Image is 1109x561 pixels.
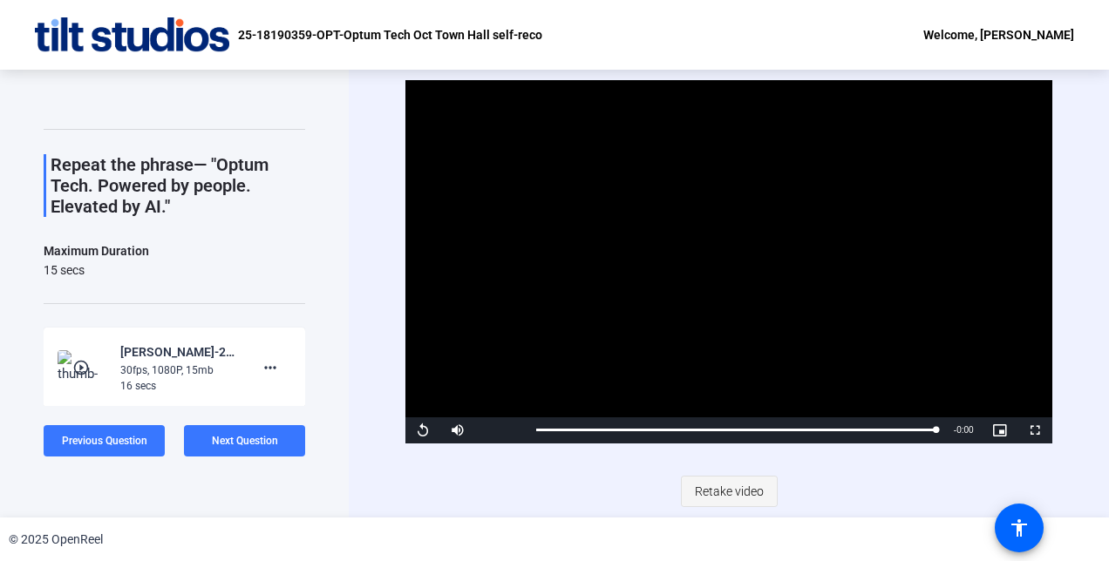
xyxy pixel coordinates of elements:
[62,435,147,447] span: Previous Question
[405,417,440,443] button: Replay
[405,80,1051,443] div: Video Player
[44,425,165,456] button: Previous Question
[956,425,973,435] span: 0:00
[58,350,109,385] img: thumb-nail
[536,429,936,431] div: Progress Bar
[120,378,237,394] div: 16 secs
[954,425,956,435] span: -
[51,154,305,217] p: Repeat the phrase— "Optum Tech. Powered by people. Elevated by AI."
[681,476,778,507] button: Retake video
[212,435,278,447] span: Next Question
[184,425,305,456] button: Next Question
[260,357,281,378] mat-icon: more_horiz
[120,341,237,362] div: [PERSON_NAME]-25-18190359-OPT-Optum Tech Oct Town Hall-25-18190359-OPT-Optum Tech Oct Town Hall s...
[1009,517,1030,538] mat-icon: accessibility
[983,417,1017,443] button: Picture-in-Picture
[35,17,229,52] img: OpenReel logo
[72,359,93,376] mat-icon: play_circle_outline
[44,261,149,279] div: 15 secs
[440,417,475,443] button: Mute
[238,24,542,45] p: 25-18190359-OPT-Optum Tech Oct Town Hall self-reco
[695,475,764,508] span: Retake video
[1017,417,1052,443] button: Fullscreen
[44,240,149,261] div: Maximum Duration
[120,362,237,378] div: 30fps, 1080P, 15mb
[923,24,1074,45] div: Welcome, [PERSON_NAME]
[9,531,103,549] div: © 2025 OpenReel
